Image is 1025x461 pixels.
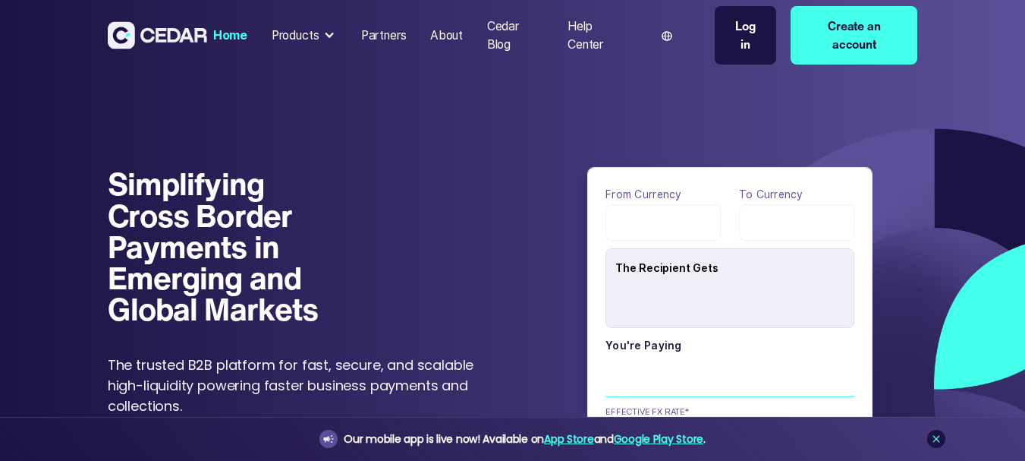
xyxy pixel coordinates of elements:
[739,185,854,204] label: To currency
[487,17,544,53] div: Cedar Blog
[207,19,253,52] a: Home
[430,27,463,45] div: About
[568,17,628,53] div: Help Center
[730,17,762,53] div: Log in
[361,27,407,45] div: Partners
[272,27,319,45] div: Products
[561,10,634,61] a: Help Center
[322,433,335,445] img: announcement
[544,431,593,447] a: App Store
[108,168,332,324] h1: Simplifying Cross Border Payments in Emerging and Global Markets
[715,6,777,65] a: Log in
[481,10,550,61] a: Cedar Blog
[266,21,343,51] div: Products
[424,19,469,52] a: About
[615,254,854,282] div: The Recipient Gets
[605,406,692,418] div: EFFECTIVE FX RATE*
[791,6,917,65] a: Create an account
[605,336,854,355] label: You're paying
[614,431,703,447] a: Google Play Store
[108,355,483,416] p: The trusted B2B platform for fast, secure, and scalable high-liquidity powering faster business p...
[605,185,721,204] label: From currency
[344,430,705,449] div: Our mobile app is live now! Available on and .
[213,27,247,45] div: Home
[355,19,412,52] a: Partners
